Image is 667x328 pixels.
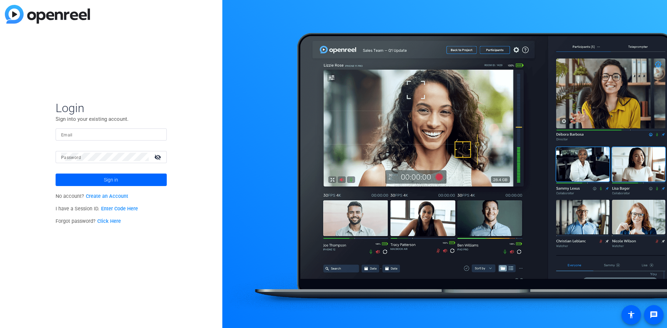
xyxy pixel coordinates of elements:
[56,218,121,224] span: Forgot password?
[627,311,635,319] mat-icon: accessibility
[56,115,167,123] p: Sign into your existing account.
[56,193,128,199] span: No account?
[150,152,167,162] mat-icon: visibility_off
[97,218,121,224] a: Click Here
[86,193,128,199] a: Create an Account
[104,171,118,188] span: Sign in
[650,311,658,319] mat-icon: message
[56,101,167,115] span: Login
[101,206,138,212] a: Enter Code Here
[56,206,138,212] span: I have a Session ID.
[61,155,81,160] mat-label: Password
[56,174,167,186] button: Sign in
[61,133,73,137] mat-label: Email
[5,5,90,24] img: blue-gradient.svg
[61,130,161,138] input: Enter Email Address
